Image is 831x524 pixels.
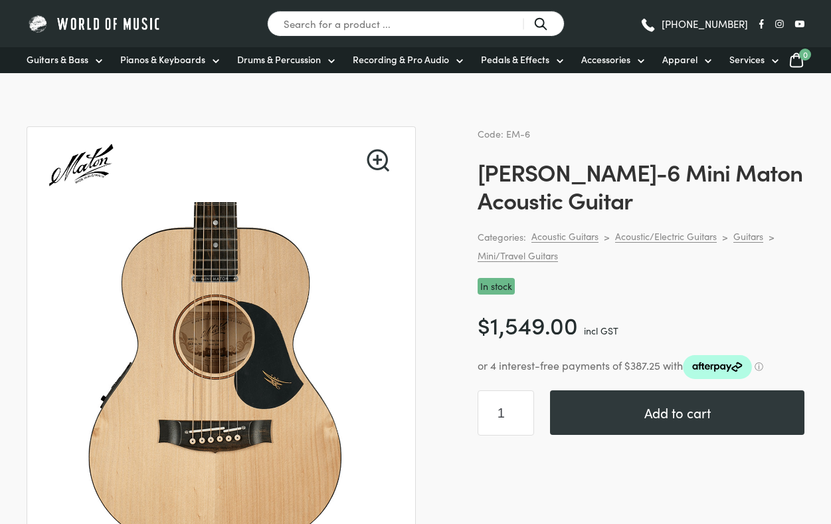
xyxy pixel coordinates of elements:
div: > [604,231,610,243]
span: [PHONE_NUMBER] [662,19,748,29]
button: Add to cart [550,390,804,435]
div: > [769,231,775,243]
div: > [722,231,728,243]
span: Accessories [581,53,630,66]
a: Guitars [733,230,763,243]
span: Guitars & Bass [27,53,88,66]
span: Pedals & Effects [481,53,549,66]
span: Services [729,53,765,66]
span: Code: EM-6 [478,127,530,140]
input: Search for a product ... [267,11,565,37]
span: 0 [799,49,811,61]
a: Acoustic/Electric Guitars [615,230,717,243]
span: Drums & Percussion [237,53,321,66]
span: Apparel [662,53,697,66]
img: Maton [43,127,119,203]
bdi: 1,549.00 [478,308,578,340]
img: World of Music [27,13,163,34]
span: Pianos & Keyboards [120,53,205,66]
iframe: PayPal [478,452,804,521]
input: Product quantity [478,390,534,436]
a: Mini/Travel Guitars [478,249,558,262]
span: $ [478,308,490,340]
a: View full-screen image gallery [367,149,389,172]
span: Recording & Pro Audio [353,53,449,66]
a: Acoustic Guitars [531,230,599,243]
span: Categories: [478,229,526,245]
span: incl GST [584,324,618,337]
p: In stock [478,278,515,295]
a: [PHONE_NUMBER] [640,14,748,34]
iframe: Chat with our support team [638,378,831,524]
h1: [PERSON_NAME]-6 Mini Maton Acoustic Guitar [478,158,804,213]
